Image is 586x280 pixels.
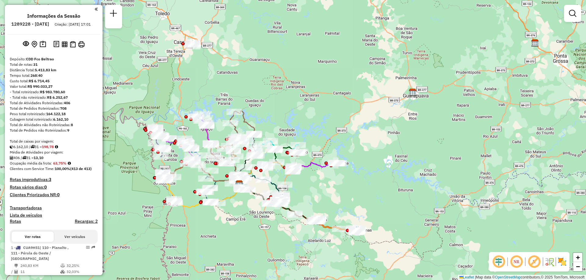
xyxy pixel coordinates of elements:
div: Total de Pedidos não Roteirizados: [10,128,98,133]
td: 32,25% [66,263,95,269]
a: Zoom in [573,253,582,262]
h4: Lista de veículos [10,213,98,218]
div: Distância Total: [10,67,98,73]
div: Cubagem total roteirizado: [10,117,98,122]
i: Distância Total [14,264,18,268]
h6: 1289228 - [DATE] [11,21,49,27]
span: | 110 - Planalto , 111 - Pérola do Oeste / [GEOGRAPHIC_DATA] [11,245,69,261]
div: Total de Pedidos Roteirizados: [10,106,98,111]
span: Ocultar NR [509,254,524,269]
div: Atividade não roteirizada - 50.214.856 EVERALDO VIEIRA PAES [330,160,345,166]
img: Fluxo de ruas [544,257,554,267]
div: Criação: [DATE] 17:01 [52,22,93,27]
td: / [11,269,14,275]
button: Logs desbloquear sessão [52,40,60,49]
img: Chopinzinho [293,149,301,157]
a: Zoom out [573,262,582,271]
td: 240,83 KM [20,263,60,269]
div: Total de rotas: [10,62,98,67]
div: Tempo total: [10,73,98,78]
strong: R$ 983.780,60 [40,90,65,94]
strong: R$ 6.252,67 [47,95,68,100]
div: Depósito: [10,56,98,62]
button: Visualizar Romaneio [69,40,77,49]
span: Ocupação média da frota: [10,161,52,165]
strong: R$ 6.714,45 [29,79,49,83]
div: Valor total: [10,84,98,89]
div: Média de Atividades por viagem: [10,150,98,155]
button: Painel de Sugestão [38,40,47,49]
div: Atividade não roteirizada - SANDRO MATHEUS MATTOS NERI 08691610913 [185,43,201,49]
button: Centralizar mapa no depósito ou ponto de apoio [30,40,38,49]
i: Total de rotas [22,156,26,160]
strong: 268:40 [31,73,42,78]
div: 6.162,10 / 31 = [10,144,98,150]
span: Ocultar deslocamento [491,254,506,269]
i: % de utilização da cubagem [60,270,65,274]
span: Clientes com Service Time: [10,166,55,171]
div: - Total não roteirizado: [10,95,98,100]
div: Total de caixas por viagem: [10,139,98,144]
h4: Clientes Priorizados NR: [10,192,98,197]
em: Rota exportada [92,246,95,249]
strong: 5.413,83 km [35,68,56,72]
strong: 406 [64,101,70,105]
i: Total de Atividades [14,270,18,274]
div: Atividade não roteirizada - MERCADO DEGAS BEER [255,177,271,183]
h4: Recargas: 2 [75,219,98,224]
h4: Rotas improdutivas: [10,177,98,182]
span: | [475,275,476,279]
strong: CDD Fco Beltrao [26,57,54,61]
strong: 100,00% [55,166,70,171]
h4: Rotas vários dias: [10,185,98,190]
div: Total de Atividades Roteirizadas: [10,100,98,106]
strong: 3 [49,177,51,182]
div: Peso total roteirizado: [10,111,98,117]
img: Pranchita [159,169,167,177]
em: Opções [86,246,90,249]
strong: R$ 990.033,27 [27,84,52,89]
em: Média calculada utilizando a maior ocupação (%Peso ou %Cubagem) de cada rota da sessão. Rotas cro... [68,161,71,165]
strong: 63,75% [53,161,67,165]
span: CUA9H51 [23,245,40,250]
strong: 13,10 [34,155,43,160]
button: Visualizar relatório de Roteirização [60,40,69,48]
strong: 8 [71,122,73,127]
img: CDD Fco Beltrao [235,180,243,188]
div: Atividade não roteirizada - LUIZ EDUARDO SOARES [185,41,200,47]
i: Total de rotas [31,145,34,149]
strong: 6.162,10 [53,117,68,122]
div: Atividade não roteirizada - BOM RETIRO COMERCIO [277,182,292,188]
img: Exibir/Ocultar setores [557,257,567,267]
button: Ver veículos [54,232,96,242]
span: − [576,263,580,270]
strong: 198,78 [42,144,54,149]
span: 1 - [11,245,69,261]
i: % de utilização do peso [60,264,65,268]
strong: (413 de 413) [70,166,92,171]
a: Rotas [10,219,21,224]
td: 32,03% [66,269,95,275]
img: CDI Ponta Grossa INT [531,39,539,47]
strong: 31 [33,62,38,67]
button: Imprimir Rotas [77,40,86,49]
i: Meta Caixas/viagem: 205,84 Diferença: -7,06 [55,145,58,149]
strong: 708 [60,106,67,111]
a: OpenStreetMap [495,275,521,279]
h4: Transportadoras [10,205,98,211]
i: Total de Atividades [10,156,13,160]
i: Cubagem total roteirizado [10,145,13,149]
a: Exibir filtros [566,7,579,19]
strong: 164.122,18 [46,112,66,116]
div: Map data © contributors,© 2025 TomTom, Microsoft [458,275,586,280]
strong: 0 [44,184,47,190]
div: Atividade não roteirizada - ALTAIR DEDEA LIRA [256,176,271,183]
a: Nova sessão e pesquisa [107,7,120,21]
a: Leaflet [459,275,474,279]
a: Clique aqui para minimizar o painel [95,5,98,12]
img: CDD Guarapuava [409,88,417,96]
div: Atividade não roteirizada - 62.323.592 ALFREDO BUCHINGER [186,42,201,48]
button: Ver rotas [12,232,54,242]
div: Total de Atividades não Roteirizadas: [10,122,98,128]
